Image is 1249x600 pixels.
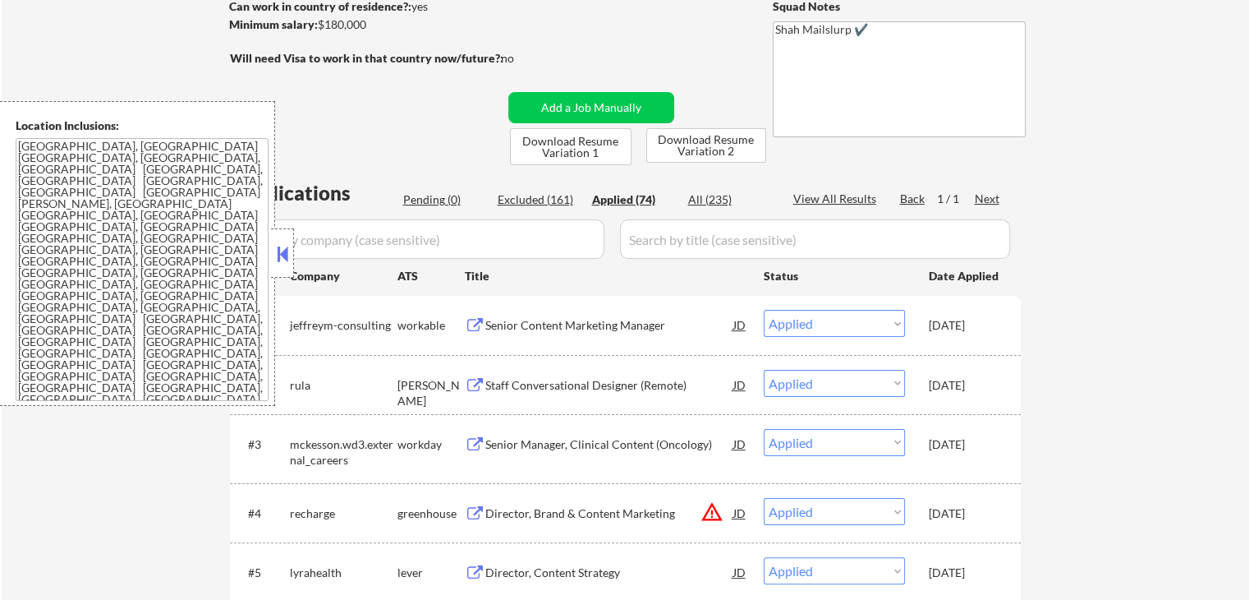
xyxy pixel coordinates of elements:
div: Next [975,191,1001,207]
div: mckesson.wd3.external_careers [290,436,397,468]
div: Date Applied [929,268,1001,284]
input: Search by title (case sensitive) [620,219,1010,259]
div: #5 [248,565,277,581]
div: #4 [248,505,277,522]
div: View All Results [793,191,881,207]
div: $180,000 [229,16,503,33]
div: Excluded (161) [498,192,580,208]
div: Applications [235,183,397,203]
button: Add a Job Manually [508,92,674,123]
div: Staff Conversational Designer (Remote) [485,377,733,394]
strong: Minimum salary: [229,17,318,31]
div: Director, Content Strategy [485,565,733,581]
div: Location Inclusions: [16,118,269,134]
div: All (235) [688,192,770,208]
div: recharge [290,505,397,522]
div: no [501,50,548,67]
div: #3 [248,436,277,453]
div: JD [732,498,748,528]
div: 1 / 1 [937,191,975,207]
div: jeffreym-consulting [290,317,397,334]
div: Back [900,191,926,207]
div: JD [732,557,748,587]
button: Download Resume Variation 2 [646,128,766,163]
div: lyrahealth [290,565,397,581]
div: [PERSON_NAME] [397,377,465,409]
div: JD [732,310,748,339]
div: Title [465,268,748,284]
input: Search by company (case sensitive) [235,219,604,259]
div: [DATE] [929,565,1001,581]
div: [DATE] [929,505,1001,522]
div: workable [397,317,465,334]
div: Senior Content Marketing Manager [485,317,733,334]
div: JD [732,370,748,399]
strong: Will need Visa to work in that country now/future?: [230,51,503,65]
div: Pending (0) [403,192,485,208]
div: [DATE] [929,436,1001,453]
div: greenhouse [397,505,465,522]
div: Director, Brand & Content Marketing [485,505,733,522]
div: [DATE] [929,317,1001,334]
div: Company [290,268,397,284]
div: lever [397,565,465,581]
button: Download Resume Variation 1 [510,128,631,165]
div: workday [397,436,465,453]
div: rula [290,377,397,394]
div: ATS [397,268,465,284]
div: [DATE] [929,377,1001,394]
button: warning_amber [700,501,723,524]
div: Status [764,261,905,290]
div: Senior Manager, Clinical Content (Oncology) [485,436,733,453]
div: Applied (74) [592,192,674,208]
div: JD [732,429,748,459]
